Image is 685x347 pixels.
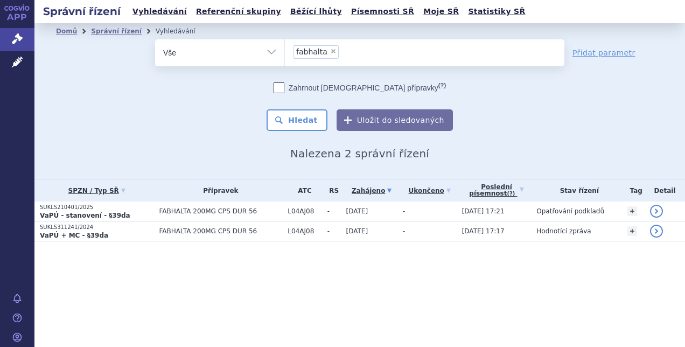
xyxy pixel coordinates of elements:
a: Písemnosti SŘ [348,4,417,19]
span: Hodnotící zpráva [536,227,591,235]
strong: VaPÚ - stanovení - §39da [40,212,130,219]
a: + [627,226,637,236]
th: Detail [645,179,685,202]
a: SPZN / Typ SŘ [40,183,153,198]
span: L04AJ08 [288,207,321,215]
th: RS [322,179,341,202]
a: detail [650,205,663,218]
a: Domů [56,27,77,35]
a: Běžící lhůty [287,4,345,19]
span: - [403,227,405,235]
span: - [403,207,405,215]
label: Zahrnout [DEMOGRAPHIC_DATA] přípravky [274,82,446,93]
th: Stav řízení [531,179,622,202]
span: - [327,207,341,215]
a: Statistiky SŘ [465,4,528,19]
a: Zahájeno [346,183,397,198]
th: Přípravek [153,179,282,202]
span: fabhalta [296,48,327,55]
span: FABHALTA 200MG CPS DUR 56 [159,207,282,215]
input: fabhalta [342,45,348,58]
a: Referenční skupiny [193,4,284,19]
a: detail [650,225,663,238]
span: Opatřování podkladů [536,207,604,215]
a: Moje SŘ [420,4,462,19]
strong: VaPÚ + MC - §39da [40,232,108,239]
a: Vyhledávání [129,4,190,19]
span: × [330,48,337,54]
th: ATC [282,179,321,202]
abbr: (?) [438,82,446,89]
a: Správní řízení [91,27,142,35]
p: SUKLS210401/2025 [40,204,153,211]
h2: Správní řízení [34,4,129,19]
span: Nalezena 2 správní řízení [290,147,429,160]
span: [DATE] [346,227,368,235]
abbr: (?) [507,191,515,197]
li: Vyhledávání [156,23,209,39]
a: Poslednípísemnost(?) [462,179,532,202]
span: L04AJ08 [288,227,321,235]
span: [DATE] 17:21 [462,207,505,215]
span: FABHALTA 200MG CPS DUR 56 [159,227,282,235]
a: + [627,206,637,216]
a: Přidat parametr [572,47,635,58]
th: Tag [622,179,645,202]
button: Uložit do sledovaných [337,109,453,131]
button: Hledat [267,109,327,131]
a: Ukončeno [403,183,457,198]
span: - [327,227,341,235]
p: SUKLS311241/2024 [40,224,153,231]
span: [DATE] 17:17 [462,227,505,235]
span: [DATE] [346,207,368,215]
